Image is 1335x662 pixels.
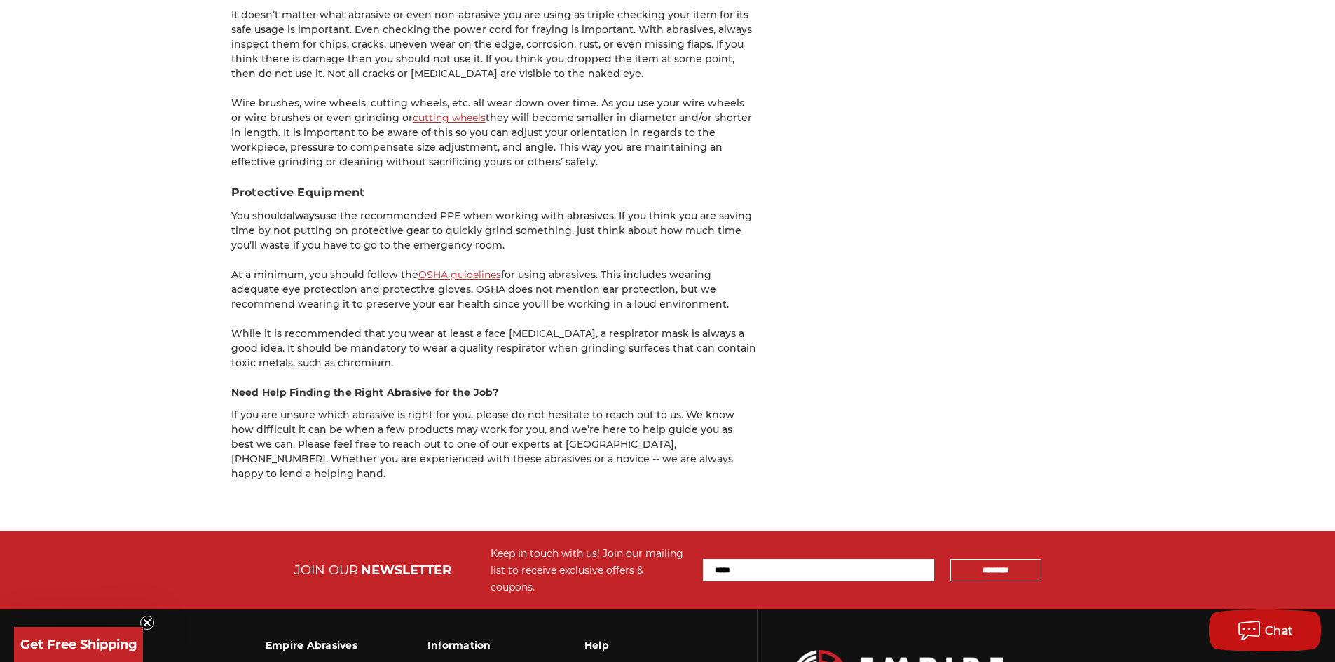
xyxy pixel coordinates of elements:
[1209,609,1321,651] button: Chat
[294,563,358,578] span: JOIN OUR
[140,616,154,630] button: Close teaser
[231,8,757,81] p: It doesn’t matter what abrasive or even non-abrasive you are using as triple checking your item f...
[361,563,451,578] span: NEWSLETTER
[231,184,757,201] h3: Protective Equipment
[427,630,514,660] h3: Information
[231,326,757,371] p: While it is recommended that you wear at least a face [MEDICAL_DATA], a respirator mask is always...
[231,268,757,312] p: At a minimum, you should follow the for using abrasives. This includes wearing adequate eye prote...
[287,209,320,222] strong: always
[231,408,757,481] p: If you are unsure which abrasive is right for you, please do not hesitate to reach out to us. We ...
[1265,624,1294,637] span: Chat
[231,209,757,253] p: You should use the recommended PPE when working with abrasives. If you think you are saving time ...
[231,96,757,170] p: Wire brushes, wire wheels, cutting wheels, etc. all wear down over time. As you use your wire whe...
[413,111,486,124] a: cutting wheels
[584,630,679,660] h3: Help
[418,268,501,281] a: OSHA guidelines
[14,627,143,662] div: Get Free ShippingClose teaser
[20,637,137,652] span: Get Free Shipping
[491,545,689,595] div: Keep in touch with us! Join our mailing list to receive exclusive offers & coupons.
[231,385,757,400] h4: Need Help Finding the Right Abrasive for the Job?
[266,630,357,660] h3: Empire Abrasives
